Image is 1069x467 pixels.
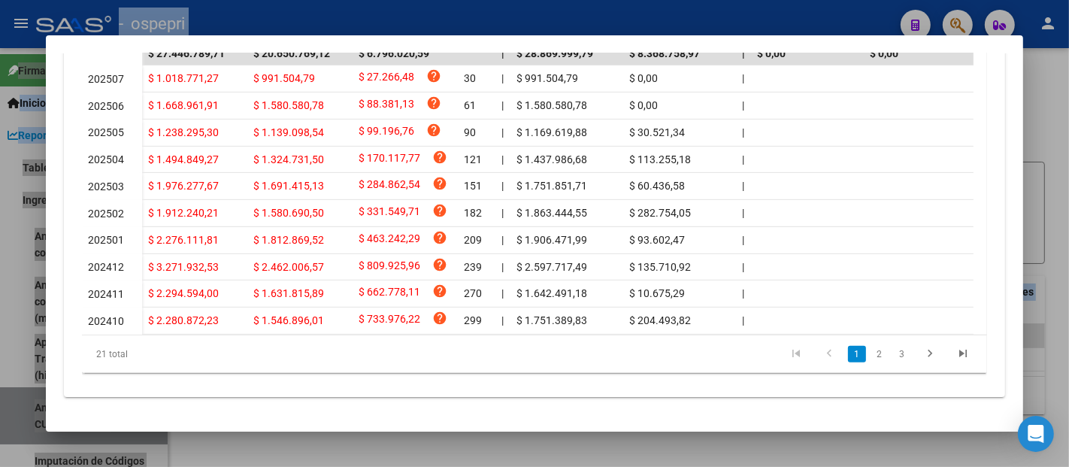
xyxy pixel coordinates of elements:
span: | [501,207,504,219]
span: $ 0,00 [629,99,658,111]
i: help [432,284,447,299]
span: $ 170.117,77 [359,150,420,170]
a: go to previous page [815,346,843,362]
span: $ 113.255,18 [629,153,691,165]
span: $ 93.602,47 [629,234,685,246]
a: 3 [893,346,911,362]
a: go to last page [949,346,977,362]
span: | [501,287,504,299]
span: $ 3.271.932,53 [148,261,219,273]
span: $ 1.324.731,50 [253,153,324,165]
i: help [432,203,447,218]
span: $ 30.521,34 [629,126,685,138]
span: $ 0,00 [870,47,898,59]
span: $ 1.642.491,18 [516,287,587,299]
span: $ 204.493,82 [629,314,691,326]
span: | [742,234,744,246]
span: $ 1.751.851,71 [516,180,587,192]
span: $ 1.863.444,55 [516,207,587,219]
span: $ 1.976.277,67 [148,180,219,192]
i: help [426,96,441,111]
span: 202503 [88,180,124,193]
a: 1 [848,346,866,362]
span: | [501,47,504,59]
span: 202410 [88,315,124,327]
span: $ 1.912.240,21 [148,207,219,219]
span: $ 27.446.789,71 [148,47,225,59]
span: 151 [464,180,482,192]
span: 90 [464,126,476,138]
span: $ 991.504,79 [253,72,315,84]
span: $ 1.139.098,54 [253,126,324,138]
span: 202501 [88,234,124,246]
i: help [432,176,447,191]
span: $ 10.675,29 [629,287,685,299]
span: $ 1.580.690,50 [253,207,324,219]
span: | [742,180,744,192]
span: $ 1.018.771,27 [148,72,219,84]
span: | [501,180,504,192]
span: $ 27.266,48 [359,68,414,89]
span: 202507 [88,73,124,85]
span: $ 28.869.999,79 [516,47,593,59]
span: $ 463.242,29 [359,230,420,250]
span: 299 [464,314,482,326]
div: 21 total [82,335,260,373]
span: 61 [464,99,476,111]
span: $ 284.862,54 [359,176,420,196]
span: $ 60.436,58 [629,180,685,192]
span: 202412 [88,261,124,273]
span: $ 6.796.020,59 [359,47,429,59]
i: help [432,150,447,165]
span: $ 1.494.849,27 [148,153,219,165]
span: | [742,287,744,299]
span: | [742,99,744,111]
span: $ 662.778,11 [359,284,420,304]
span: $ 1.169.619,88 [516,126,587,138]
span: 270 [464,287,482,299]
span: $ 1.580.580,78 [516,99,587,111]
span: $ 1.668.961,91 [148,99,219,111]
span: | [742,153,744,165]
span: $ 1.546.896,01 [253,314,324,326]
span: 202504 [88,153,124,165]
span: | [742,47,745,59]
span: | [501,126,504,138]
span: 30 [464,72,476,84]
span: $ 0,00 [629,72,658,84]
span: $ 135.710,92 [629,261,691,273]
span: | [501,99,504,111]
span: $ 8.368.758,97 [629,47,700,59]
span: | [501,234,504,246]
span: $ 88.381,13 [359,96,414,116]
span: | [501,72,504,84]
span: | [742,261,744,273]
i: help [432,257,447,272]
span: | [742,72,744,84]
i: help [426,68,441,83]
span: $ 1.812.869,52 [253,234,324,246]
span: 202411 [88,288,124,300]
span: $ 20.650.769,12 [253,47,330,59]
span: | [501,153,504,165]
a: 2 [871,346,889,362]
span: $ 1.631.815,89 [253,287,324,299]
span: $ 2.462.006,57 [253,261,324,273]
span: $ 2.280.872,23 [148,314,219,326]
span: | [501,261,504,273]
li: page 2 [868,341,891,367]
a: go to next page [916,346,944,362]
span: 182 [464,207,482,219]
span: $ 99.196,76 [359,123,414,143]
span: $ 1.906.471,99 [516,234,587,246]
i: help [432,230,447,245]
span: $ 991.504,79 [516,72,578,84]
span: $ 2.294.594,00 [148,287,219,299]
span: 202505 [88,126,124,138]
span: | [742,126,744,138]
span: $ 733.976,22 [359,311,420,331]
span: 202502 [88,208,124,220]
span: $ 331.549,71 [359,203,420,223]
span: $ 1.437.986,68 [516,153,587,165]
span: $ 2.276.111,81 [148,234,219,246]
